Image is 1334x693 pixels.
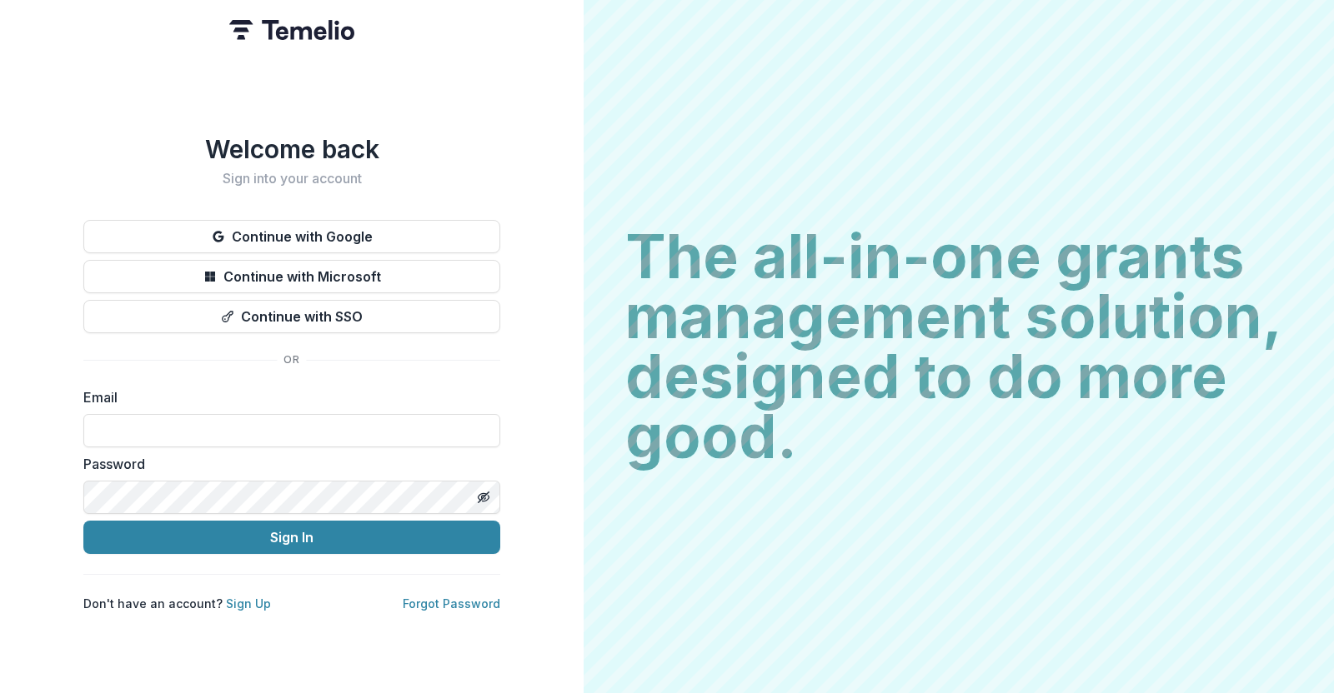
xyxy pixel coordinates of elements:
[83,387,490,407] label: Email
[83,595,271,612] p: Don't have an account?
[83,454,490,474] label: Password
[83,300,500,333] button: Continue with SSO
[83,260,500,293] button: Continue with Microsoft
[83,220,500,253] button: Continue with Google
[226,596,271,611] a: Sign Up
[403,596,500,611] a: Forgot Password
[83,521,500,554] button: Sign In
[83,171,500,187] h2: Sign into your account
[229,20,354,40] img: Temelio
[470,484,497,511] button: Toggle password visibility
[83,134,500,164] h1: Welcome back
